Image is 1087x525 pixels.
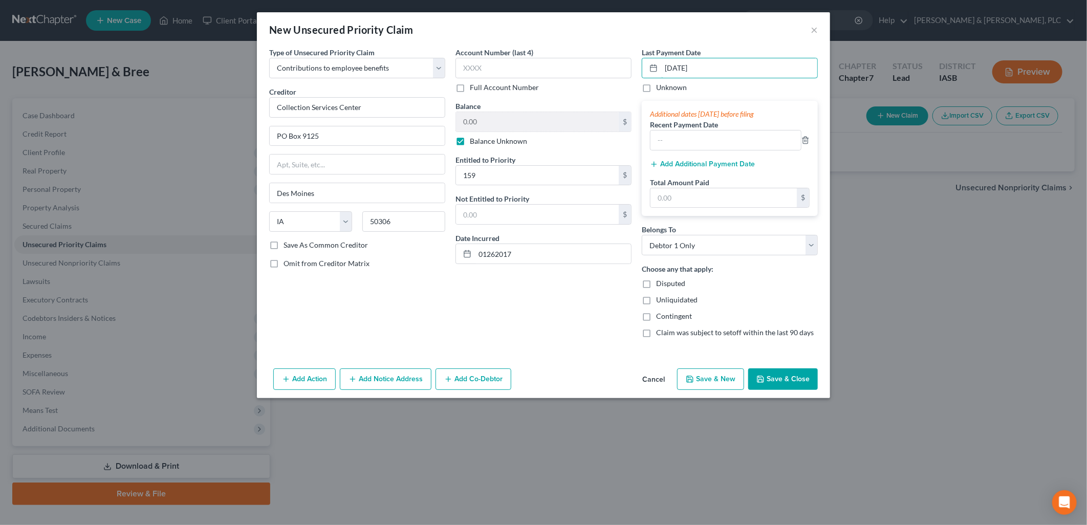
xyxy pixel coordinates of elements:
input: Apt, Suite, etc... [270,155,445,174]
input: 0.00 [650,188,797,208]
span: Disputed [656,279,685,288]
button: Add Additional Payment Date [650,160,755,168]
input: 0.00 [456,205,619,224]
input: Enter zip... [362,211,445,232]
label: Total Amount Paid [650,177,709,188]
label: Balance [455,101,481,112]
label: Last Payment Date [642,47,701,58]
div: New Unsecured Priority Claim [269,23,413,37]
input: Search creditor by name... [269,97,445,118]
input: 0.00 [456,166,619,185]
div: $ [797,188,809,208]
label: Unknown [656,82,687,93]
label: Account Number (last 4) [455,47,533,58]
label: Date Incurred [455,233,499,244]
button: Save & Close [748,368,818,390]
input: Enter city... [270,183,445,203]
input: MM/DD/YYYY [661,58,817,78]
button: Add Co-Debtor [436,368,511,390]
div: $ [619,205,631,224]
div: $ [619,112,631,132]
input: Enter address... [270,126,445,146]
label: Balance Unknown [470,136,527,146]
button: Cancel [634,369,673,390]
span: Contingent [656,312,692,320]
input: 0.00 [456,112,619,132]
span: Belongs To [642,225,676,234]
span: Creditor [269,87,296,96]
label: Not Entitled to Priority [455,193,529,204]
label: Choose any that apply: [642,264,713,274]
label: Entitled to Priority [455,155,515,165]
span: Omit from Creditor Matrix [284,259,369,268]
span: Claim was subject to setoff within the last 90 days [656,328,814,337]
div: Open Intercom Messenger [1052,490,1077,515]
button: Add Action [273,368,336,390]
input: XXXX [455,58,632,78]
button: Add Notice Address [340,368,431,390]
button: Save & New [677,368,744,390]
label: Full Account Number [470,82,539,93]
input: -- [650,130,801,150]
div: $ [619,166,631,185]
label: Recent Payment Date [650,119,718,130]
label: Save As Common Creditor [284,240,368,250]
div: Additional dates [DATE] before filing [650,109,810,119]
input: MM/DD/YYYY [475,244,631,264]
button: × [811,24,818,36]
span: Type of Unsecured Priority Claim [269,48,375,57]
span: Unliquidated [656,295,698,304]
